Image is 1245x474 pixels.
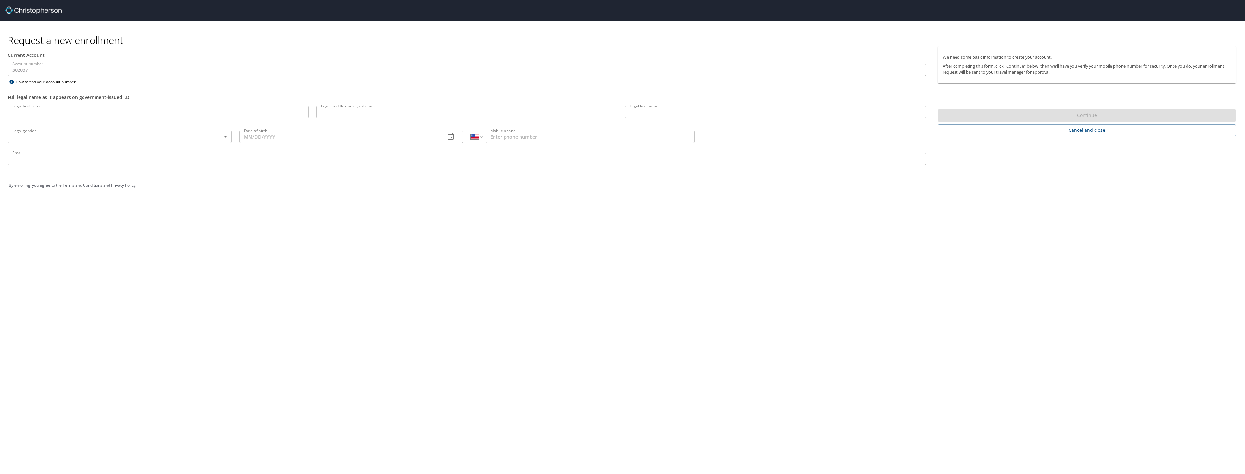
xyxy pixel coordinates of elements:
[943,63,1231,75] p: After completing this form, click "Continue" below, then we'll have you verify your mobile phone ...
[8,52,926,58] div: Current Account
[63,182,102,188] a: Terms and Conditions
[8,131,232,143] div: ​
[943,54,1231,60] p: We need some basic information to create your account.
[5,6,62,14] img: cbt logo
[8,34,1241,46] h1: Request a new enrollment
[8,78,89,86] div: How to find your account number
[943,126,1231,134] span: Cancel and close
[111,182,135,188] a: Privacy Policy
[9,177,1236,193] div: By enrolling, you agree to the and .
[8,94,926,101] div: Full legal name as it appears on government-issued I.D.
[938,124,1236,136] button: Cancel and close
[239,131,441,143] input: MM/DD/YYYY
[486,131,695,143] input: Enter phone number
